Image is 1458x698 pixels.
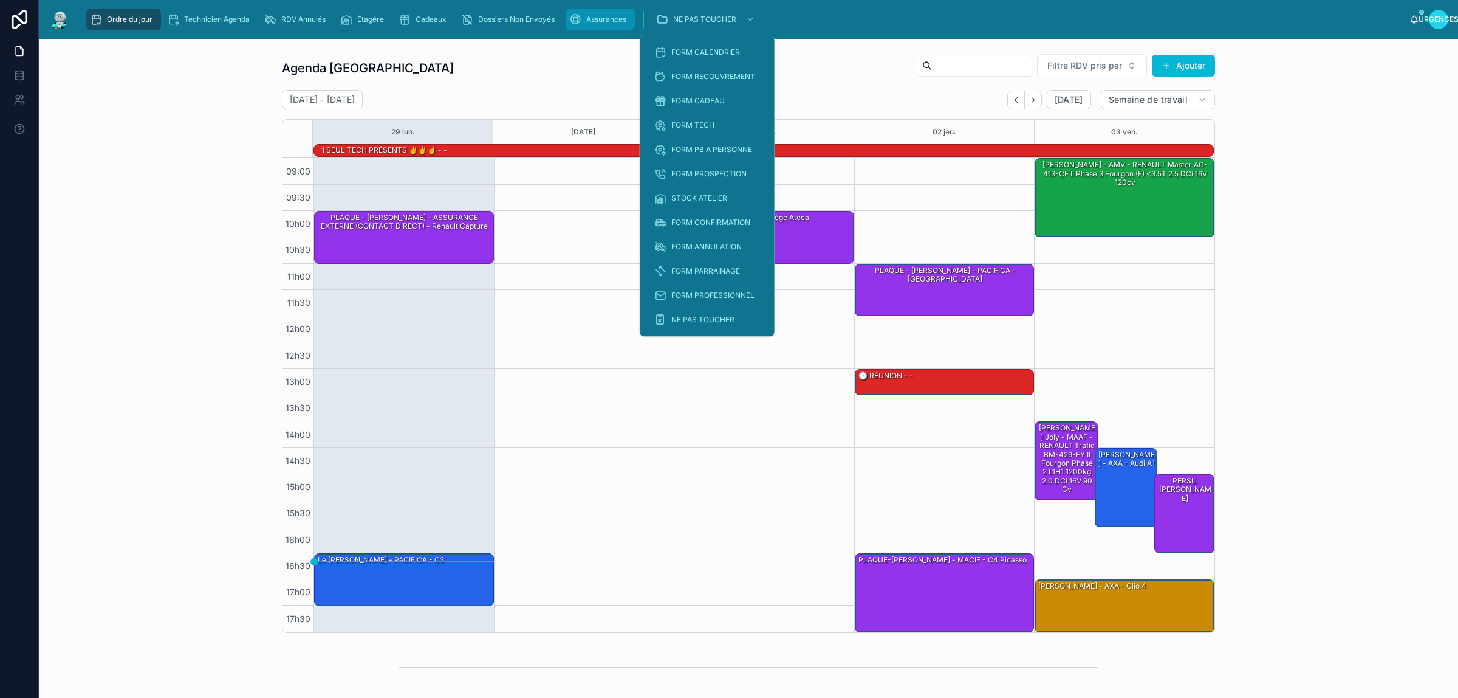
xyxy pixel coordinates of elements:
[1155,475,1214,553] div: PERSIL [PERSON_NAME]
[86,9,161,30] a: Ordre du jour
[671,169,747,179] span: FORM PROSPECTION
[671,242,742,252] span: FORM ANNULATION
[287,297,310,308] font: 11h30
[286,482,310,492] font: 15h00
[287,271,310,282] font: 11h00
[1037,54,1147,77] button: Bouton de sélection
[933,120,956,144] button: 02 jeu.
[286,534,310,545] font: 16h00
[290,94,355,105] font: [DATE] – [DATE]
[858,371,913,380] font: 🕒 RÉUNION - -
[107,15,152,24] font: Ordre du jour
[357,15,384,24] font: Étagère
[416,15,447,24] font: Cadeaux
[671,72,755,81] span: FORM RECOUVREMENT
[163,9,258,30] a: Technicien Agenda
[1025,91,1042,109] button: Suivant
[286,376,310,387] font: 13h00
[321,213,488,230] font: PLAQUE - [PERSON_NAME] - ASSURANCE EXTERNE (CONTACT DIRECT) - Renault capture
[566,9,635,30] a: Assurances
[1039,423,1095,494] font: [PERSON_NAME] joly - MAAF - RENAULT Trafic BM-429-FY II Fourgon Phase 2 L1H1 1200kg 2.0 dCi 16V 9...
[286,218,310,229] font: 10h00
[1035,580,1214,632] div: [PERSON_NAME] - AXA - Clio 4
[315,554,493,606] div: Le [PERSON_NAME] - PACIFICA - C3
[457,9,563,30] a: Dossiers Non Envoyés
[478,15,555,24] font: Dossiers Non Envoyés
[391,127,415,136] font: 29 lun.
[1159,476,1211,503] font: PERSIL [PERSON_NAME]
[1038,581,1146,590] font: [PERSON_NAME] - AXA - Clio 4
[647,90,767,112] a: FORM CADEAU
[855,264,1034,316] div: PLAQUE - [PERSON_NAME] - PACIFICA - [GEOGRAPHIC_DATA]
[1176,60,1205,71] font: Ajouter
[855,554,1034,632] div: PLAQUE-[PERSON_NAME] - MACIF - C4 Picasso
[282,61,454,75] font: Agenda [GEOGRAPHIC_DATA]
[395,9,455,30] a: Cadeaux
[1047,90,1091,109] button: [DATE]
[1111,120,1138,144] button: 03 ven.
[286,429,310,440] font: 14h00
[1101,90,1215,109] button: Semaine de travail
[286,323,310,334] font: 12h00
[286,403,310,413] font: 13h30
[321,145,447,154] font: 1 SEUL TECH PRÉSENTS ✌️✌️☝️ - -
[1007,91,1025,109] button: Dos
[647,285,767,306] a: FORM PROFESSIONNEL
[318,555,444,564] font: Le [PERSON_NAME] - PACIFICA - C3
[286,455,310,466] font: 14h30
[858,555,1027,564] font: PLAQUE-[PERSON_NAME] - MACIF - C4 Picasso
[286,613,310,624] font: 17h30
[671,266,740,276] span: FORM PARRAINAGE
[647,187,767,209] a: STOCK ATELIER
[286,244,310,255] font: 10h30
[652,9,761,30] a: NE PAS TOUCHER
[571,127,595,136] font: [DATE]
[1152,55,1215,77] button: Ajouter
[671,193,727,203] span: STOCK ATELIER
[647,260,767,282] a: FORM PARRAINAGE
[933,127,956,136] font: 02 jeu.
[1047,60,1122,71] font: Filtre RDV pris par
[571,120,595,144] button: [DATE]
[1109,94,1188,105] font: Semaine de travail
[671,291,755,300] span: FORM PROFESSIONNEL
[647,41,767,63] a: FORM CALENDRIER
[647,212,767,233] a: FORM CONFIRMATION
[286,561,310,571] font: 16h30
[647,66,767,88] a: FORM RECOUVREMENT
[855,370,1034,395] div: 🕒 RÉUNION - -
[1098,450,1155,468] font: [PERSON_NAME] - AXA - Audi A1
[673,15,736,24] font: NE PAS TOUCHER
[286,508,310,518] font: 15h30
[586,15,626,24] font: Assurances
[647,139,767,161] a: FORM PB A PERSONNE
[286,587,310,597] font: 17h00
[1095,449,1157,527] div: [PERSON_NAME] - AXA - Audi A1
[647,114,767,136] a: FORM TECH
[875,266,1016,283] font: PLAQUE - [PERSON_NAME] - PACIFICA - [GEOGRAPHIC_DATA]
[1035,159,1214,237] div: [PERSON_NAME] - AMV - RENAULT Master AG-413-CF II Phase 3 Fourgon (F) <3.5T 2.5 dCi 16V 120cv
[671,145,752,154] span: FORM PB A PERSONNE
[647,309,767,331] a: NE PAS TOUCHER
[80,6,1409,33] div: contenu déroulant
[391,120,415,144] button: 29 lun.
[671,315,734,325] span: NE PAS TOUCHER
[671,218,750,227] span: FORM CONFIRMATION
[49,10,70,29] img: Logo de l'application
[1055,94,1083,105] font: [DATE]
[1042,160,1208,187] font: [PERSON_NAME] - AMV - RENAULT Master AG-413-CF II Phase 3 Fourgon (F) <3.5T 2.5 dCi 16V 120cv
[671,120,714,130] span: FORM TECH
[184,15,250,24] font: Technicien Agenda
[337,9,392,30] a: Étagère
[286,192,310,202] font: 09:30
[671,96,725,106] span: FORM CADEAU
[320,144,448,156] div: 1 SEUL TECH PRÉSENTS ✌️✌️☝️ - -
[1111,127,1138,136] font: 03 ven.
[315,212,493,263] div: PLAQUE - [PERSON_NAME] - ASSURANCE EXTERNE (CONTACT DIRECT) - Renault capture
[647,163,767,185] a: FORM PROSPECTION
[261,9,334,30] a: RDV Annulés
[281,15,326,24] font: RDV Annulés
[286,350,310,361] font: 12h30
[286,166,310,176] font: 09:00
